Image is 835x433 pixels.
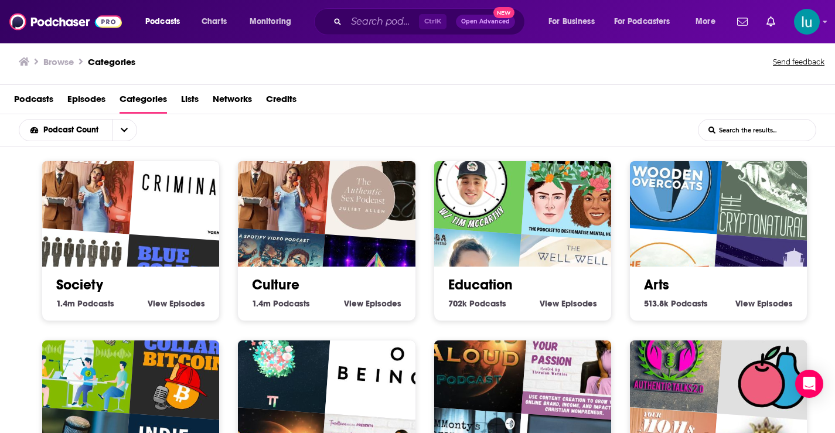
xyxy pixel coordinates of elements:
[88,56,135,67] a: Categories
[415,301,529,414] img: Doubts Aloud Podcast
[448,298,506,309] a: 702k Education Podcasts
[540,12,609,31] button: open menu
[769,54,828,70] button: Send feedback
[448,276,513,294] a: Education
[611,121,725,234] div: Wooden Overcoats
[67,90,105,114] a: Episodes
[493,7,514,18] span: New
[540,298,597,309] a: View Education Episodes
[735,298,755,309] span: View
[23,121,137,234] img: Your Mom & Dad
[23,301,137,414] img: Bitcoin kisokos
[137,12,195,31] button: open menu
[325,8,536,35] div: Search podcasts, credits, & more...
[145,13,180,30] span: Podcasts
[43,56,74,67] h3: Browse
[194,12,234,31] a: Charts
[448,298,467,309] span: 702k
[606,12,687,31] button: open menu
[325,308,439,421] img: On Being with Krista Tippett
[735,298,793,309] a: View Arts Episodes
[202,13,227,30] span: Charts
[250,13,291,30] span: Monitoring
[757,298,793,309] span: Episodes
[181,90,199,114] a: Lists
[56,298,114,309] a: 1.4m Society Podcasts
[9,11,122,33] img: Podchaser - Follow, Share and Rate Podcasts
[77,298,114,309] span: Podcasts
[611,301,725,414] img: Authentic Talks 2.0 with Shanta
[252,298,271,309] span: 1.4m
[14,90,53,114] a: Podcasts
[415,121,529,234] img: 20TIMinutes: A Mental Health Podcast
[19,126,112,134] button: open menu
[252,298,310,309] a: 1.4m Culture Podcasts
[266,90,296,114] a: Credits
[461,19,510,25] span: Open Advanced
[794,9,820,35] img: User Profile
[19,119,155,141] h2: Choose List sort
[325,128,439,242] img: Authentic Sex with Juliet Allen
[548,13,595,30] span: For Business
[344,298,363,309] span: View
[717,128,830,242] img: The Cryptonaturalist
[561,298,597,309] span: Episodes
[762,12,780,32] a: Show notifications dropdown
[273,298,310,309] span: Podcasts
[794,9,820,35] button: Show profile menu
[43,126,103,134] span: Podcast Count
[521,128,635,242] img: Mental - The Podcast to Destigmatise Mental Health
[112,120,137,141] button: open menu
[56,298,75,309] span: 1.4m
[169,298,205,309] span: Episodes
[129,308,243,421] img: Blue Collar Bitcoin
[366,298,401,309] span: Episodes
[644,298,669,309] span: 513.8k
[56,276,103,294] a: Society
[120,90,167,114] a: Categories
[219,301,333,414] img: The Creation Stories
[671,298,708,309] span: Podcasts
[794,9,820,35] span: Logged in as lusodano
[614,13,670,30] span: For Podcasters
[346,12,419,31] input: Search podcasts, credits, & more...
[344,298,401,309] a: View Culture Episodes
[219,121,333,234] img: Your Mom & Dad
[252,276,299,294] a: Culture
[644,298,708,309] a: 513.8k Arts Podcasts
[732,12,752,32] a: Show notifications dropdown
[148,298,205,309] a: View Society Episodes
[148,298,167,309] span: View
[717,308,830,421] img: Maintenance Phase
[241,12,306,31] button: open menu
[795,370,823,398] div: Open Intercom Messenger
[213,90,252,114] a: Networks
[540,298,559,309] span: View
[129,128,243,242] img: Criminal
[469,298,506,309] span: Podcasts
[419,14,447,29] span: Ctrl K
[696,13,715,30] span: More
[456,15,515,29] button: Open AdvancedNew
